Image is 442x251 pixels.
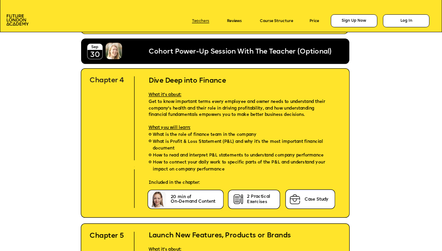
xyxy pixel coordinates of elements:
a: Price [309,19,319,23]
span: Case Study [305,197,329,202]
span: What is the role of finance team in the company [153,131,256,138]
span: Cohort Power-Up Session With The Teacher (Optional) [149,48,331,55]
span: Get to know important terms every employee and owner needs to understand their company's health a... [149,99,327,117]
h2: Launch New Features, Products or Brands [140,223,343,240]
span: What it's about: [149,92,181,97]
h2: Dive Deep into Finance [140,68,346,85]
span: What you will learn: [149,125,191,130]
span: 2 Practical Exercises [247,194,270,204]
p: Included in the chapter: [140,179,346,190]
span: What is Profit & Loss Statement (P&L) and why it's the most important financial document [153,138,333,152]
img: image-aac980e9-41de-4c2d-a048-f29dd30a0068.png [7,14,29,26]
img: image-75ee59ac-5515-4aba-aadc-0d7dfe35305c.png [288,193,301,205]
a: Course Structure [260,19,293,23]
span: How to connect your daily work to specific parts of the P&L and understand your impact on company... [153,159,333,173]
a: Reviews [227,19,242,23]
span: Chapter 4 [90,77,124,84]
h2: Chapter 5 [90,232,126,240]
span: 20 min of On-Demand Content [171,195,215,204]
span: How to read and interpret P&L statements to understand company performance [153,152,324,159]
a: Teachers [192,19,209,23]
img: image-cb722855-f231-420d-ba86-ef8a9b8709e7.png [232,193,245,206]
